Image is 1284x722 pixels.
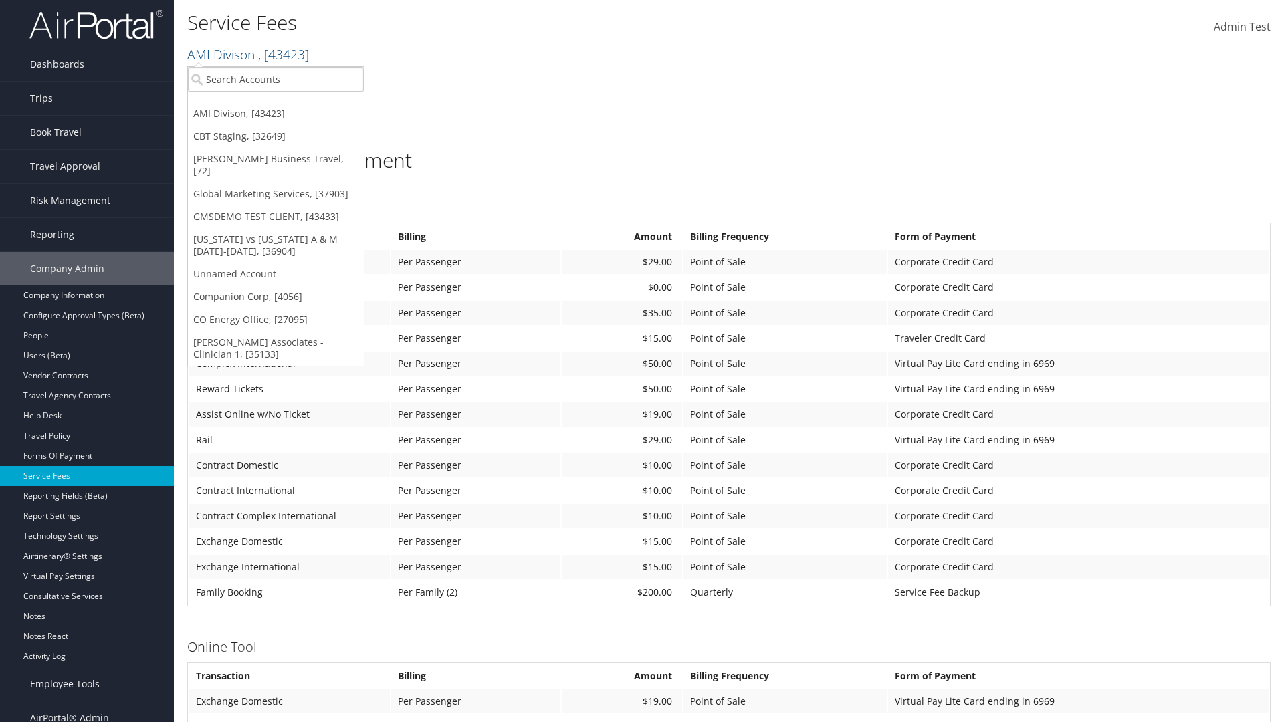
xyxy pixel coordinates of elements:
th: Billing Frequency [683,225,886,249]
th: Billing Frequency [683,664,886,688]
td: $10.00 [562,479,682,503]
td: Exchange Domestic [189,689,390,713]
td: Per Passenger [391,428,560,452]
h3: Full Service Agent [187,199,1271,217]
td: Corporate Credit Card [888,402,1269,427]
td: Per Passenger [391,689,560,713]
td: Family Booking [189,580,390,604]
td: Point of Sale [683,250,886,274]
td: $19.00 [562,402,682,427]
td: Corporate Credit Card [888,479,1269,503]
td: Per Passenger [391,377,560,401]
td: Point of Sale [683,402,886,427]
td: Corporate Credit Card [888,453,1269,477]
span: Dashboards [30,47,84,81]
td: Point of Sale [683,377,886,401]
td: Point of Sale [683,326,886,350]
td: Per Passenger [391,352,560,376]
td: $19.00 [562,689,682,713]
td: Service Fee Backup [888,580,1269,604]
td: $0.00 [562,275,682,299]
td: Point of Sale [683,555,886,579]
a: [PERSON_NAME] Business Travel, [72] [188,148,364,183]
th: Amount [562,225,682,249]
a: Global Marketing Services, [37903] [188,183,364,205]
td: Point of Sale [683,301,886,325]
span: Employee Tools [30,667,100,701]
td: Assist Online w/No Ticket [189,402,390,427]
th: Form of Payment [888,225,1269,249]
h1: Service Fees [187,9,909,37]
td: $200.00 [562,580,682,604]
td: Quarterly [683,580,886,604]
td: Reward Tickets [189,377,390,401]
td: Per Passenger [391,402,560,427]
th: Billing [391,664,560,688]
a: Unnamed Account [188,263,364,285]
th: Amount [562,664,682,688]
td: $50.00 [562,377,682,401]
td: Corporate Credit Card [888,555,1269,579]
a: CO Energy Office, [27095] [188,308,364,331]
span: Company Admin [30,252,104,285]
a: AMI Divison, [43423] [188,102,364,125]
td: Virtual Pay Lite Card ending in 6969 [888,377,1269,401]
img: airportal-logo.png [29,9,163,40]
td: Virtual Pay Lite Card ending in 6969 [888,428,1269,452]
a: [PERSON_NAME] Associates - Clinician 1, [35133] [188,331,364,366]
td: Per Passenger [391,529,560,554]
td: Point of Sale [683,428,886,452]
a: Admin Test [1214,7,1271,48]
td: Corporate Credit Card [888,250,1269,274]
td: Point of Sale [683,453,886,477]
span: Admin Test [1214,19,1271,34]
td: Per Passenger [391,250,560,274]
th: Transaction [189,664,390,688]
a: AMI Divison [187,45,309,64]
td: Corporate Credit Card [888,504,1269,528]
td: $10.00 [562,453,682,477]
th: Form of Payment [888,664,1269,688]
td: $10.00 [562,504,682,528]
td: $15.00 [562,326,682,350]
td: Exchange Domestic [189,529,390,554]
td: Rail [189,428,390,452]
td: Contract International [189,479,390,503]
td: Corporate Credit Card [888,301,1269,325]
span: Book Travel [30,116,82,149]
td: Contract Complex International [189,504,390,528]
td: Per Passenger [391,555,560,579]
span: , [ 43423 ] [258,45,309,64]
td: Corporate Credit Card [888,275,1269,299]
td: Per Passenger [391,275,560,299]
td: $15.00 [562,555,682,579]
td: Per Passenger [391,504,560,528]
td: $15.00 [562,529,682,554]
td: Virtual Pay Lite Card ending in 6969 [888,689,1269,713]
td: Point of Sale [683,479,886,503]
td: Point of Sale [683,689,886,713]
td: Contract Domestic [189,453,390,477]
td: Point of Sale [683,275,886,299]
a: CBT Staging, [32649] [188,125,364,148]
td: Point of Sale [683,529,886,554]
span: Reporting [30,218,74,251]
td: Point of Sale [683,504,886,528]
td: Point of Sale [683,352,886,376]
td: Virtual Pay Lite Card ending in 6969 [888,352,1269,376]
td: $29.00 [562,428,682,452]
a: GMSDEMO TEST CLIENT, [43433] [188,205,364,228]
td: Per Passenger [391,453,560,477]
td: Per Passenger [391,301,560,325]
td: $29.00 [562,250,682,274]
td: Per Family (2) [391,580,560,604]
span: Risk Management [30,184,110,217]
td: $50.00 [562,352,682,376]
span: Travel Approval [30,150,100,183]
a: Companion Corp, [4056] [188,285,364,308]
td: Corporate Credit Card [888,529,1269,554]
td: Traveler Credit Card [888,326,1269,350]
td: Exchange International [189,555,390,579]
h1: Standard Fee Agreement [187,146,1271,174]
input: Search Accounts [188,67,364,92]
